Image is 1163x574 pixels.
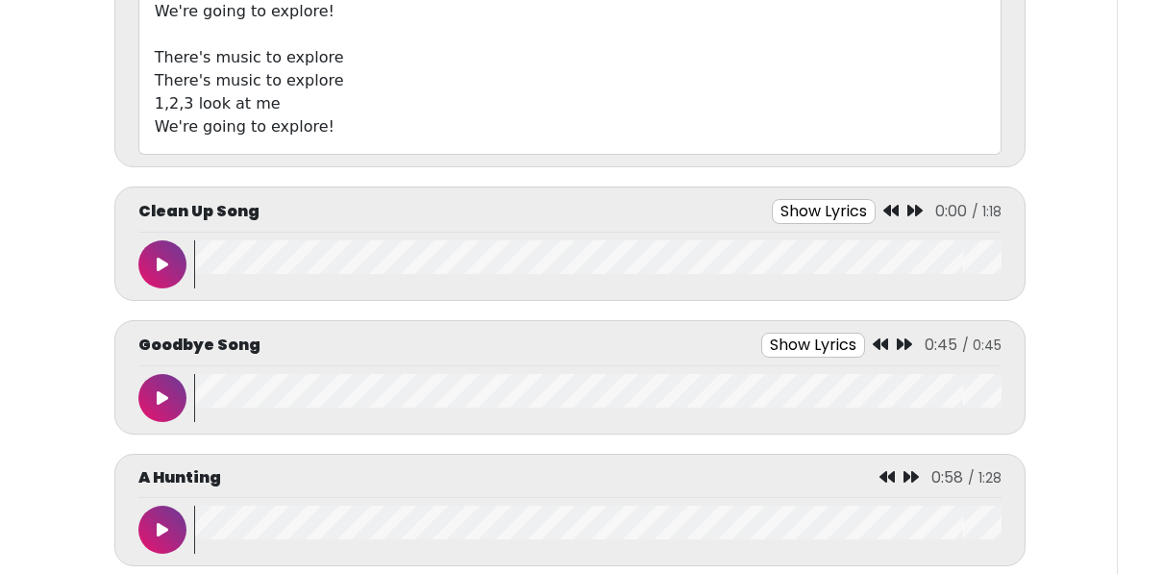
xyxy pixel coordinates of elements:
button: Show Lyrics [772,199,876,224]
span: 0:58 [931,466,963,488]
button: Show Lyrics [761,333,865,358]
p: Goodbye Song [138,334,260,357]
span: 0:00 [935,200,967,222]
span: / 1:18 [972,202,1002,221]
p: Clean Up Song [138,200,260,223]
span: / 0:45 [962,336,1002,355]
span: 0:45 [925,334,957,356]
span: / 1:28 [968,468,1002,487]
p: A Hunting [138,466,221,489]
